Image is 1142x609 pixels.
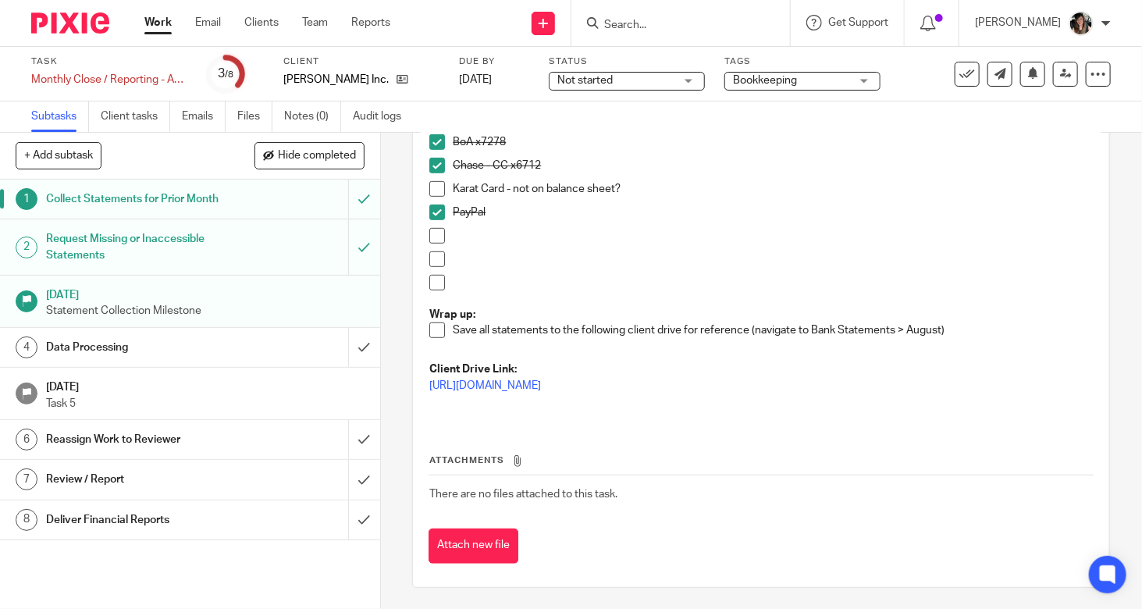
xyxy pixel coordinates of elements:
[429,456,504,465] span: Attachments
[16,429,37,451] div: 6
[46,468,237,491] h1: Review / Report
[429,529,518,564] button: Attach new file
[31,101,89,132] a: Subtasks
[16,468,37,490] div: 7
[453,322,1093,338] p: Save all statements to the following client drive for reference (navigate to Bank Statements > Au...
[453,205,1093,220] p: PayPal
[46,396,365,411] p: Task 5
[975,15,1061,30] p: [PERSON_NAME]
[828,17,888,28] span: Get Support
[283,72,389,87] p: [PERSON_NAME] Inc.
[31,12,109,34] img: Pixie
[46,227,237,267] h1: Request Missing or Inaccessible Statements
[182,101,226,132] a: Emails
[225,70,233,79] small: /8
[353,101,413,132] a: Audit logs
[459,74,492,85] span: [DATE]
[46,283,365,303] h1: [DATE]
[603,19,743,33] input: Search
[733,75,797,86] span: Bookkeeping
[46,428,237,451] h1: Reassign Work to Reviewer
[195,15,221,30] a: Email
[16,237,37,258] div: 2
[237,101,272,132] a: Files
[724,55,881,68] label: Tags
[244,15,279,30] a: Clients
[1069,11,1094,36] img: IMG_2906.JPEG
[31,72,187,87] div: Monthly Close / Reporting - August
[254,142,365,169] button: Hide completed
[429,380,541,391] a: [URL][DOMAIN_NAME]
[549,55,705,68] label: Status
[429,489,617,500] span: There are no files attached to this task.
[16,509,37,531] div: 8
[459,55,529,68] label: Due by
[283,55,439,68] label: Client
[46,336,237,359] h1: Data Processing
[453,181,1093,197] p: Karat Card - not on balance sheet?
[429,309,475,320] strong: Wrap up:
[284,101,341,132] a: Notes (0)
[46,376,365,395] h1: [DATE]
[16,142,101,169] button: + Add subtask
[453,158,1093,173] p: Chase - CC x6712
[46,508,237,532] h1: Deliver Financial Reports
[218,65,233,83] div: 3
[46,187,237,211] h1: Collect Statements for Prior Month
[16,188,37,210] div: 1
[101,101,170,132] a: Client tasks
[351,15,390,30] a: Reports
[557,75,613,86] span: Not started
[46,303,365,319] p: Statement Collection Milestone
[302,15,328,30] a: Team
[453,134,1093,150] p: BoA x7278
[429,364,517,375] strong: Client Drive Link:
[144,15,172,30] a: Work
[16,337,37,358] div: 4
[31,55,187,68] label: Task
[278,150,356,162] span: Hide completed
